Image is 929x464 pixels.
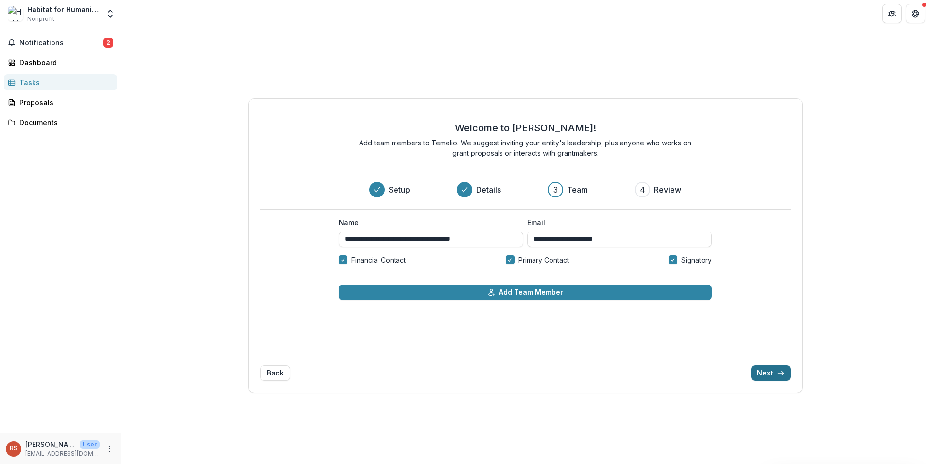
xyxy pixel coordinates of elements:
[103,38,113,48] span: 2
[19,57,109,68] div: Dashboard
[882,4,902,23] button: Partners
[553,184,558,196] div: 3
[4,54,117,71] a: Dashboard
[518,255,569,265] span: Primary Contact
[25,439,76,449] p: [PERSON_NAME]
[339,285,712,300] button: Add Team Member
[10,446,17,452] div: Rebekah Stephans
[103,4,117,23] button: Open entity switcher
[640,184,645,196] div: 4
[567,184,588,196] h3: Team
[527,217,706,228] label: Email
[369,182,681,197] div: Progress
[4,94,117,110] a: Proposals
[25,449,100,458] p: [EMAIL_ADDRESS][DOMAIN_NAME]
[4,35,117,51] button: Notifications2
[80,440,100,449] p: User
[654,184,681,196] h3: Review
[476,184,501,196] h3: Details
[8,6,23,21] img: Habitat for Humanity of Rutland County
[27,15,54,23] span: Nonprofit
[4,74,117,90] a: Tasks
[351,255,406,265] span: Financial Contact
[355,138,695,158] p: Add team members to Temelio. We suggest inviting your entity's leadership, plus anyone who works ...
[19,39,103,47] span: Notifications
[19,77,109,88] div: Tasks
[339,217,517,228] label: Name
[455,122,596,134] h2: Welcome to [PERSON_NAME]!
[751,365,791,381] button: Next
[260,365,290,381] button: Back
[27,4,100,15] div: Habitat for Humanity of [GEOGRAPHIC_DATA]
[103,443,115,455] button: More
[906,4,925,23] button: Get Help
[4,114,117,130] a: Documents
[681,255,712,265] span: Signatory
[19,117,109,127] div: Documents
[19,97,109,107] div: Proposals
[389,184,410,196] h3: Setup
